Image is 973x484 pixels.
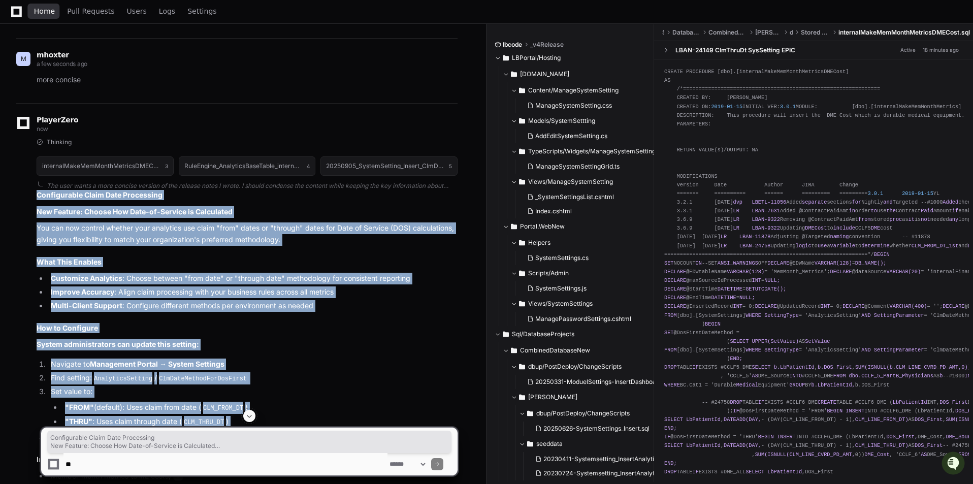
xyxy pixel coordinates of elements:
[326,163,444,169] h1: 20250905_SystemSetting_Insert_ClmDateMethodForDosFirst.sql
[187,8,216,14] span: Settings
[20,164,28,172] img: 1756235613930-3d25f9e4-fa56-45dd-b3ad-e072dfbd1548
[523,251,648,265] button: SystemSettings.cs
[503,52,509,64] svg: Directory
[764,347,799,353] span: SettingType
[157,374,249,383] code: ClmDateMethodForDosFirst
[801,28,830,37] span: Stored Procedures
[867,190,877,197] span: 3.0
[921,208,933,214] span: Paid
[733,216,739,222] span: LR
[528,363,622,371] span: dbup/PostDeploy/ChangeScripts
[730,399,742,405] span: DROP
[46,86,140,94] div: We're available if you need us!
[51,274,122,282] strong: Customize Analytics
[752,277,761,283] span: INT
[721,243,727,249] span: LR
[805,338,830,344] span: SetValue
[886,269,921,275] span: VARCHAR(20)
[739,234,771,240] span: LBAN-11878
[34,8,55,14] span: Home
[874,347,924,353] span: SettingParameter
[42,163,160,169] h1: internalMakeMemMonthMetricsDMECost.sql
[718,286,742,292] span: DATETIME
[745,312,761,318] span: WHERE
[664,260,673,266] span: SET
[503,328,509,340] svg: Directory
[858,216,871,222] span: from
[796,243,812,249] span: logic
[37,156,174,176] button: internalMakeMemMonthMetricsDMECost.sql3
[827,408,842,414] span: BEGIN
[21,55,26,63] h1: M
[519,391,525,403] svg: Directory
[511,113,656,129] button: Models/SystemSettting
[789,382,805,388] span: GROUP
[307,162,310,170] span: 4
[512,54,561,62] span: LBPortal/Hosting
[893,399,927,405] span: LbPatientId
[48,372,458,384] li: Find setting: /
[764,312,799,318] span: SettingType
[733,208,739,214] span: LR
[789,104,795,110] span: .1
[708,28,747,37] span: CombinedDatabaseNew
[718,260,758,266] span: ANSI_WARNINGS
[535,254,589,262] span: SystemSettings.cs
[861,243,889,249] span: determine
[21,76,40,94] img: 8294786374016_798e290d9caffa94fd1d_72.jpg
[84,164,88,172] span: •
[519,361,525,373] svg: Directory
[739,295,755,301] span: NULL;
[730,338,749,344] span: SELECT
[535,315,631,323] span: ManagePasswordSettings.cshtml
[511,143,656,159] button: TypeScripts/Widgets/ManageSystemSetting
[519,405,671,422] button: dbup/PostDeploy/ChangeScripts
[943,199,958,205] span: Added
[846,408,864,414] span: INSERT
[92,374,154,383] code: AnalyticsSetting
[752,364,771,370] span: SELECT
[821,303,830,309] span: INT
[37,340,199,348] strong: System administrators can update this setting:
[842,303,864,309] span: DECLARE
[871,208,877,214] span: to
[921,216,930,222] span: not
[201,404,245,413] code: CLM_FROM_DT
[535,193,614,201] span: _SystemSettingsList.cshtml
[915,190,924,197] span: -01
[511,359,663,375] button: dbup/PostDeploy/ChangeScripts
[730,356,742,362] span: END;
[48,286,458,298] li: : Align claim processing with your business rules across all metrics
[752,199,787,205] span: LBETL-11056
[897,45,919,55] span: Active
[495,326,646,342] button: Sql/DatabaseProjects
[101,186,123,194] span: Pylon
[852,199,861,205] span: for
[519,84,525,96] svg: Directory
[535,102,612,110] span: ManageSystemSetting.css
[733,225,739,231] span: LR
[511,174,656,190] button: Views/ManageSystemSetting
[520,222,565,231] span: Portal.WebNew
[530,41,564,49] span: _v4Release
[449,162,452,170] span: 5
[789,373,802,379] span: INTO
[37,257,458,267] h2: What This Enables
[62,402,458,414] li: (default): Uses claim from date ( )
[10,111,68,119] div: Past conversations
[523,99,650,113] button: ManageSystemSetting.css
[902,190,915,197] span: 2019
[10,41,185,57] div: Welcome
[952,208,958,214] span: if
[37,125,48,133] span: now
[48,386,458,428] li: Set value to:
[511,344,517,357] svg: Directory
[31,164,82,172] span: [PERSON_NAME]
[503,218,655,235] button: Portal.WebNew
[37,190,458,200] h2: Configurable Claim Date Processing
[535,284,587,293] span: SystemSettings.js
[84,136,88,144] span: •
[528,178,613,186] span: Views/ManageSystemSetting
[711,295,736,301] span: DATETIME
